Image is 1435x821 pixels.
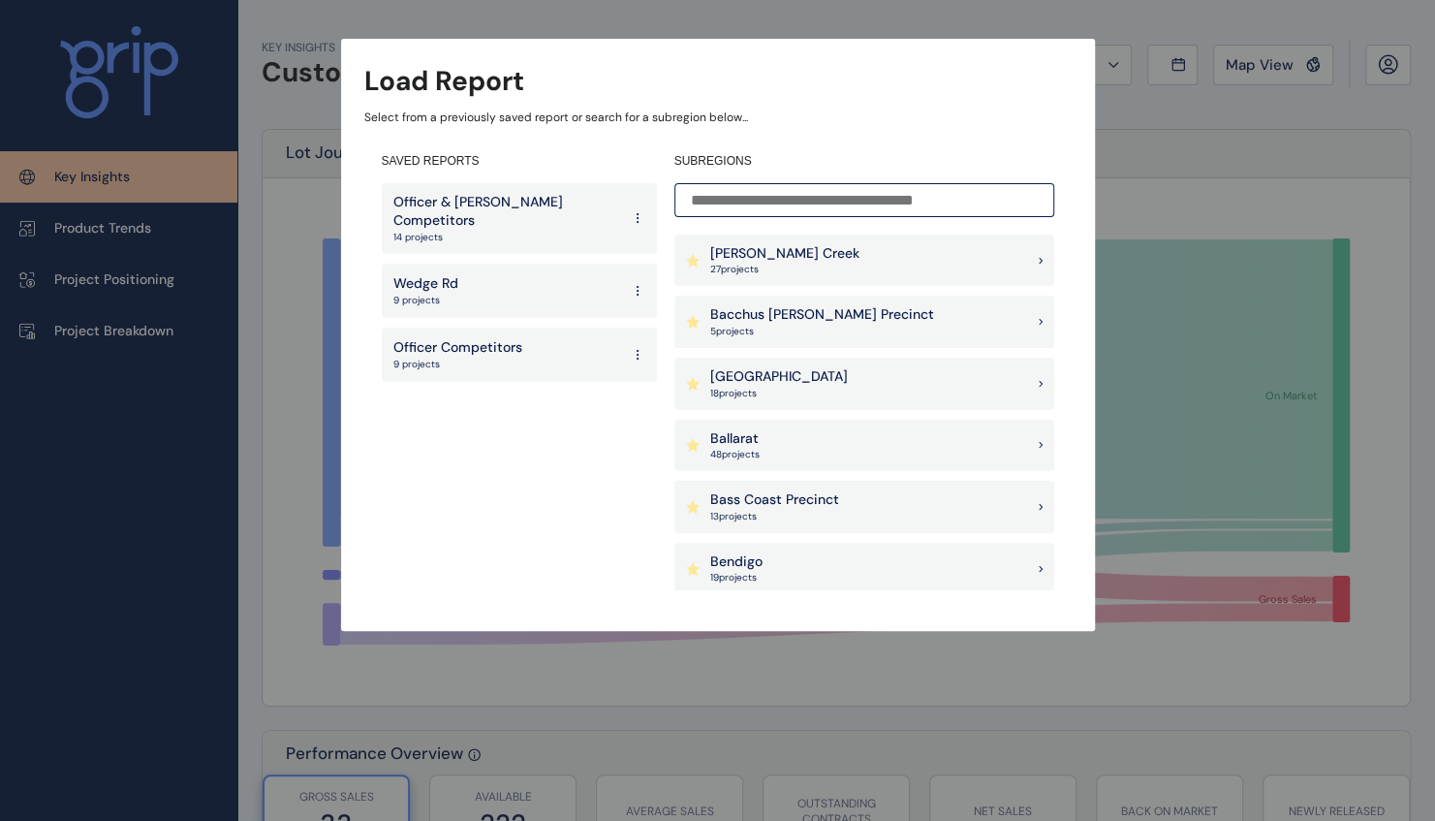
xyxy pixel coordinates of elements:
p: Bendigo [710,553,763,572]
p: Select from a previously saved report or search for a subregion below... [364,110,1072,126]
p: [GEOGRAPHIC_DATA] [710,367,848,387]
p: 18 project s [710,387,848,400]
p: [PERSON_NAME] Creek [710,244,859,264]
p: Bass Coast Precinct [710,490,839,510]
p: Wedge Rd [393,274,458,294]
p: Officer & [PERSON_NAME] Competitors [393,193,620,231]
h3: Load Report [364,62,524,100]
p: 9 projects [393,294,458,307]
p: 5 project s [710,325,934,338]
h4: SUBREGIONS [674,153,1054,170]
p: 14 projects [393,231,620,244]
p: 9 projects [393,358,522,371]
h4: SAVED REPORTS [382,153,657,170]
p: Officer Competitors [393,338,522,358]
p: 19 project s [710,571,763,584]
p: 48 project s [710,448,760,461]
p: Bacchus [PERSON_NAME] Precinct [710,305,934,325]
p: Ballarat [710,429,760,449]
p: 27 project s [710,263,859,276]
p: 13 project s [710,510,839,523]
